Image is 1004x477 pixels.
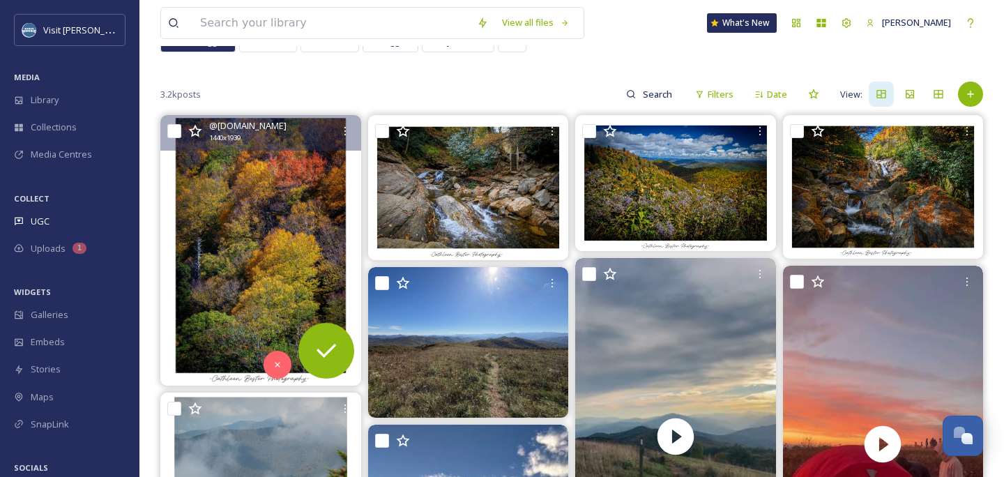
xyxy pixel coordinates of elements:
img: #blueridgeparkway #fallcolors #wncmountains #autumn #blueridgemoments [575,115,776,251]
span: [PERSON_NAME] [882,16,951,29]
img: images.png [22,23,36,37]
span: Date [767,88,787,101]
input: Search [636,80,681,108]
span: Library [31,93,59,107]
span: UGC [31,215,50,228]
input: Search your library [193,8,470,38]
span: SnapLink [31,418,69,431]
span: Filters [708,88,733,101]
span: WIDGETS [14,287,51,297]
img: #fallcolors #wncmountains #autumn #blueridgemoments #waterfallchasing #waterfall #chasingwaterfalls [368,115,569,259]
span: Galleries [31,308,68,321]
span: 1440 x 1939 [209,133,241,143]
span: @ [DOMAIN_NAME] [209,119,287,132]
span: Embeds [31,335,65,349]
button: Open Chat [943,416,983,456]
img: #throughmylens #photography #maxpatch [368,267,569,418]
span: View: [840,88,862,101]
span: Uploads [31,242,66,255]
span: Collections [31,121,77,134]
span: SOCIALS [14,462,48,473]
span: Media Centres [31,148,92,161]
span: COLLECT [14,193,50,204]
img: #fallcolors #wncmountains #autumn #blueridgemoments #waterfallchasing #waterfall #chasingwaterfalls [783,115,984,259]
a: [PERSON_NAME] [859,9,958,36]
img: #blueridgeparkway #fallcolors #wncmountains #autumn #blueridgemoments [160,116,361,386]
a: What's New [707,13,777,33]
a: View all files [495,9,577,36]
div: 1 [73,243,86,254]
span: 3.2k posts [160,88,201,101]
span: Stories [31,363,61,376]
span: MEDIA [14,72,40,82]
span: Visit [PERSON_NAME] [43,23,132,36]
span: Maps [31,391,54,404]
